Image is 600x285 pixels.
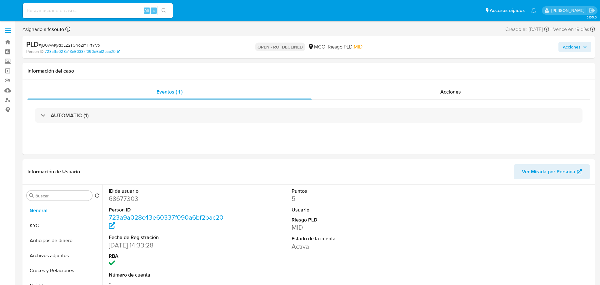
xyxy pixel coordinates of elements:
[144,8,149,13] span: Alt
[109,188,224,195] dt: ID de usuario
[292,223,407,232] dd: MID
[153,8,155,13] span: s
[51,112,89,119] h3: AUTOMATIC (1)
[292,242,407,251] dd: Activa
[292,206,407,213] dt: Usuario
[27,68,590,74] h1: Información del caso
[22,26,64,33] span: Asignado a
[589,7,595,14] a: Salir
[558,42,591,52] button: Acciones
[157,6,170,15] button: search-icon
[35,108,582,123] div: AUTOMATIC (1)
[522,164,575,179] span: Ver Mirada por Persona
[95,193,100,200] button: Volver al orden por defecto
[23,7,173,15] input: Buscar usuario o caso...
[440,88,461,95] span: Acciones
[292,188,407,195] dt: Puntos
[24,263,102,278] button: Cruces y Relaciones
[505,25,549,33] div: Creado el: [DATE]
[24,233,102,248] button: Anticipos de dinero
[35,193,90,199] input: Buscar
[292,235,407,242] dt: Estado de la cuenta
[490,7,525,14] span: Accesos rápidos
[292,194,407,203] dd: 5
[109,241,224,250] dd: [DATE] 14:33:28
[292,216,407,223] dt: Riesgo PLD
[45,49,120,54] a: 723a9a028c43e60337f090a6bf2bac20
[109,272,224,278] dt: Número de cuenta
[109,253,224,260] dt: RBA
[24,218,102,233] button: KYC
[26,49,43,54] b: Person ID
[39,42,100,48] span: # jB0wwKyd3LZ2sGnoZmTPfYVp
[308,43,325,50] div: MCO
[26,39,39,49] b: PLD
[553,26,589,33] span: Vence en 19 días
[550,25,552,33] span: -
[109,234,224,241] dt: Fecha de Registración
[328,43,362,50] span: Riesgo PLD:
[563,42,581,52] span: Acciones
[551,8,587,13] p: felipe.cayon@mercadolibre.com
[255,43,305,51] p: OPEN - ROI DECLINED
[157,88,182,95] span: Eventos ( 1 )
[24,248,102,263] button: Archivos adjuntos
[29,193,34,198] button: Buscar
[531,8,536,13] a: Notificaciones
[354,43,362,50] span: MID
[24,203,102,218] button: General
[109,194,224,203] dd: 68677303
[109,206,224,213] dt: Person ID
[27,169,80,175] h1: Información de Usuario
[514,164,590,179] button: Ver Mirada por Persona
[109,213,223,231] a: 723a9a028c43e60337f090a6bf2bac20
[46,26,64,33] b: fcsouto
